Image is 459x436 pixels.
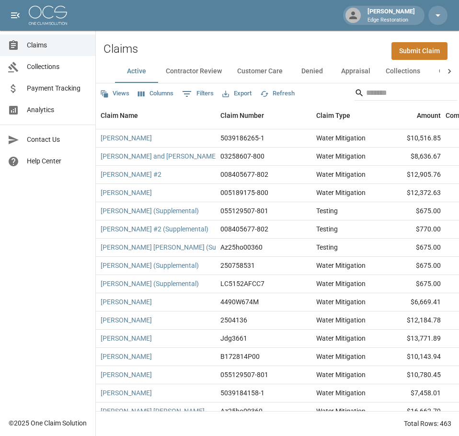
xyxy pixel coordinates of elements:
[391,42,448,60] a: Submit Claim
[101,352,152,361] a: [PERSON_NAME]
[101,151,218,161] a: [PERSON_NAME] and [PERSON_NAME]
[220,333,247,343] div: Jdg3661
[101,388,152,398] a: [PERSON_NAME]
[101,297,152,307] a: [PERSON_NAME]
[258,86,297,101] button: Refresh
[383,184,446,202] div: $12,372.63
[316,315,366,325] div: Water Mitigation
[290,60,333,83] button: Denied
[316,279,366,288] div: Water Mitigation
[101,102,138,129] div: Claim Name
[383,293,446,311] div: $6,669.41
[316,370,366,379] div: Water Mitigation
[101,224,208,234] a: [PERSON_NAME] #2 (Supplemental)
[383,129,446,148] div: $10,516.85
[316,261,366,270] div: Water Mitigation
[220,297,259,307] div: 4490W674M
[220,86,254,101] button: Export
[383,148,446,166] div: $8,636.67
[355,85,457,103] div: Search
[220,279,264,288] div: LC5152AFCC7
[220,133,264,143] div: 5039186265-1
[27,135,88,145] span: Contact Us
[383,102,446,129] div: Amount
[383,257,446,275] div: $675.00
[27,62,88,72] span: Collections
[220,315,247,325] div: 2504136
[383,220,446,239] div: $770.00
[316,388,366,398] div: Water Mitigation
[383,348,446,366] div: $10,143.94
[29,6,67,25] img: ocs-logo-white-transparent.png
[101,188,152,197] a: [PERSON_NAME]
[316,224,338,234] div: Testing
[364,7,419,24] div: [PERSON_NAME]
[6,6,25,25] button: open drawer
[383,166,446,184] div: $12,905.76
[316,133,366,143] div: Water Mitigation
[27,156,88,166] span: Help Center
[220,102,264,129] div: Claim Number
[101,242,252,252] a: [PERSON_NAME] [PERSON_NAME] (Supplemental)
[383,384,446,402] div: $7,458.01
[27,83,88,93] span: Payment Tracking
[220,352,260,361] div: B172814P00
[220,388,264,398] div: 5039184158-1
[316,242,338,252] div: Testing
[115,60,440,83] div: dynamic tabs
[316,170,366,179] div: Water Mitigation
[101,315,152,325] a: [PERSON_NAME]
[383,330,446,348] div: $13,771.89
[216,102,311,129] div: Claim Number
[101,170,161,179] a: [PERSON_NAME] #2
[316,352,366,361] div: Water Mitigation
[220,406,263,416] div: Az25ho00360
[180,86,216,102] button: Show filters
[220,224,268,234] div: 008405677-802
[101,333,152,343] a: [PERSON_NAME]
[136,86,176,101] button: Select columns
[220,188,268,197] div: 005189175-800
[417,102,441,129] div: Amount
[383,202,446,220] div: $675.00
[115,60,158,83] button: Active
[378,60,428,83] button: Collections
[220,151,264,161] div: 03258607-800
[316,188,366,197] div: Water Mitigation
[316,333,366,343] div: Water Mitigation
[158,60,229,83] button: Contractor Review
[98,86,132,101] button: Views
[367,16,415,24] p: Edge Restoration
[333,60,378,83] button: Appraisal
[316,297,366,307] div: Water Mitigation
[103,42,138,56] h2: Claims
[316,406,366,416] div: Water Mitigation
[383,402,446,421] div: $16,662.79
[27,40,88,50] span: Claims
[383,311,446,330] div: $12,184.78
[311,102,383,129] div: Claim Type
[220,170,268,179] div: 008405677-802
[316,151,366,161] div: Water Mitigation
[101,279,199,288] a: [PERSON_NAME] (Supplemental)
[316,206,338,216] div: Testing
[220,242,263,252] div: Az25ho00360
[96,102,216,129] div: Claim Name
[229,60,290,83] button: Customer Care
[383,239,446,257] div: $675.00
[101,133,152,143] a: [PERSON_NAME]
[383,275,446,293] div: $675.00
[220,261,255,270] div: 250758531
[101,206,199,216] a: [PERSON_NAME] (Supplemental)
[101,370,152,379] a: [PERSON_NAME]
[220,206,268,216] div: 055129507-801
[316,102,350,129] div: Claim Type
[9,418,87,428] div: © 2025 One Claim Solution
[101,261,199,270] a: [PERSON_NAME] (Supplemental)
[383,366,446,384] div: $10,780.45
[27,105,88,115] span: Analytics
[220,370,268,379] div: 055129507-801
[101,406,205,416] a: [PERSON_NAME] [PERSON_NAME]
[404,419,451,428] div: Total Rows: 463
